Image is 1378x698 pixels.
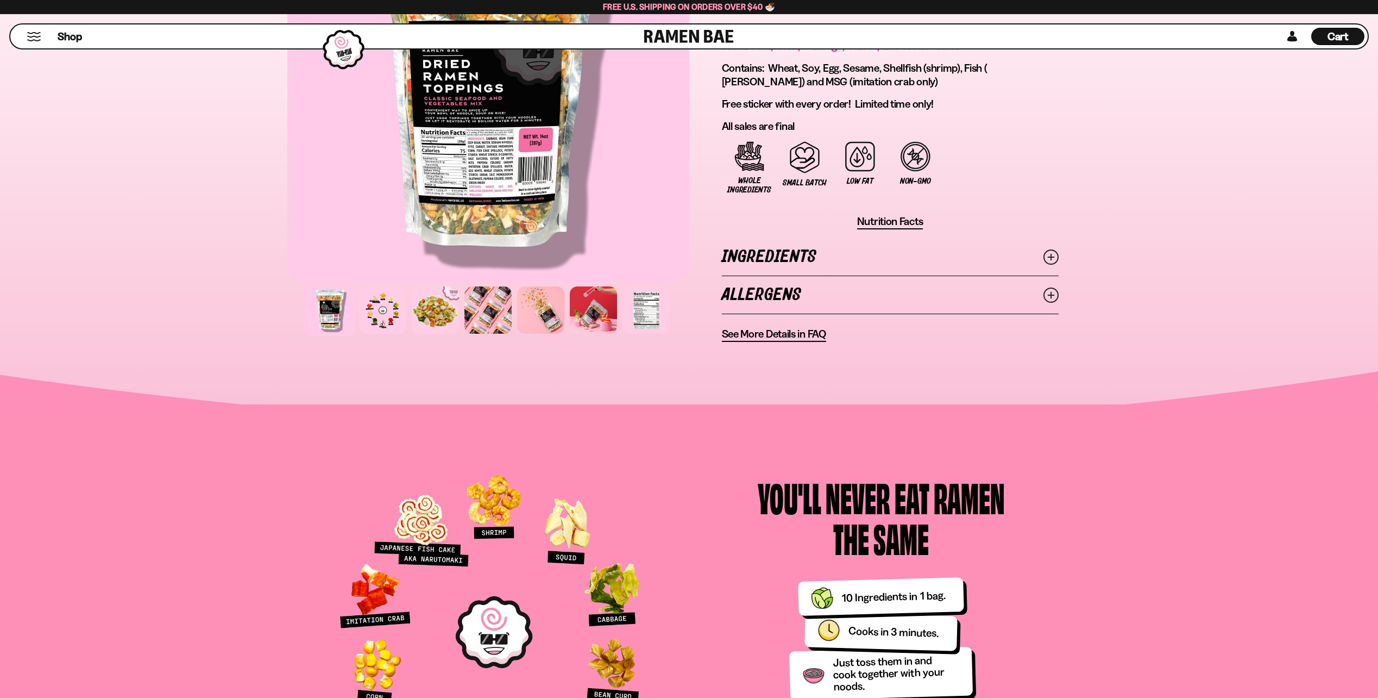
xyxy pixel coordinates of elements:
div: the [833,518,869,558]
div: Cooks in 3 minutes. [848,625,945,639]
div: Never [826,477,890,518]
a: Allergens [722,276,1059,314]
div: 10 Ingredients in 1 bag. [842,589,951,604]
span: Contains: Wheat, Soy, Egg, Sesame, Shellfish (shrimp), Fish ( [PERSON_NAME]) and MSG (imitation c... [722,61,987,88]
span: Nutrition Facts [857,215,923,228]
div: Ramen [934,477,1005,518]
a: Ingredients [722,238,1059,276]
span: Cart [1327,30,1349,43]
span: Whole Ingredients [727,176,772,195]
div: You'll [758,477,821,518]
span: Low Fat [847,177,873,186]
p: All sales are final [722,120,1059,133]
div: Eat [895,477,929,518]
div: Same [873,518,929,558]
p: Free sticker with every order! Limited time only! [722,97,1059,111]
a: See More Details in FAQ [722,327,826,342]
div: Just toss them in and cook together with your noods. [833,653,960,693]
span: Non-GMO [900,177,931,186]
a: Shop [58,28,82,45]
span: See More Details in FAQ [722,327,826,341]
span: Free U.S. Shipping on Orders over $40 🍜 [603,2,775,12]
span: Shop [58,29,82,44]
button: Nutrition Facts [857,215,923,229]
div: Cart [1311,24,1364,48]
span: Small Batch [783,178,827,188]
button: Mobile Menu Trigger [27,32,41,41]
